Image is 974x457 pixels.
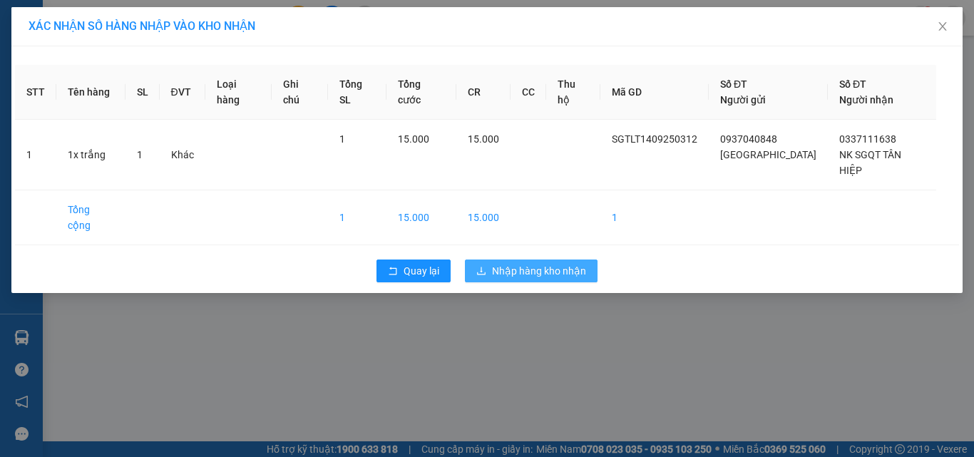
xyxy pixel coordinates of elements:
[476,266,486,277] span: download
[205,65,272,120] th: Loại hàng
[339,133,345,145] span: 1
[388,266,398,277] span: rollback
[839,94,893,106] span: Người nhận
[160,120,205,190] td: Khác
[923,7,963,47] button: Close
[600,65,709,120] th: Mã GD
[612,133,697,145] span: SGTLT1409250312
[328,190,386,245] td: 1
[839,78,866,90] span: Số ĐT
[29,19,255,33] span: XÁC NHẬN SỐ HÀNG NHẬP VÀO KHO NHẬN
[386,190,456,245] td: 15.000
[511,65,546,120] th: CC
[720,149,816,160] span: [GEOGRAPHIC_DATA]
[456,190,511,245] td: 15.000
[56,65,125,120] th: Tên hàng
[492,263,586,279] span: Nhập hàng kho nhận
[937,21,948,32] span: close
[839,149,901,176] span: NK SGQT TÂN HIỆP
[386,65,456,120] th: Tổng cước
[272,65,328,120] th: Ghi chú
[720,78,747,90] span: Số ĐT
[137,149,143,160] span: 1
[160,65,205,120] th: ĐVT
[56,120,125,190] td: 1x trắng
[546,65,600,120] th: Thu hộ
[720,133,777,145] span: 0937040848
[56,190,125,245] td: Tổng cộng
[125,65,160,120] th: SL
[15,120,56,190] td: 1
[456,65,511,120] th: CR
[839,133,896,145] span: 0337111638
[328,65,386,120] th: Tổng SL
[600,190,709,245] td: 1
[404,263,439,279] span: Quay lại
[720,94,766,106] span: Người gửi
[465,260,598,282] button: downloadNhập hàng kho nhận
[376,260,451,282] button: rollbackQuay lại
[15,65,56,120] th: STT
[398,133,429,145] span: 15.000
[468,133,499,145] span: 15.000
